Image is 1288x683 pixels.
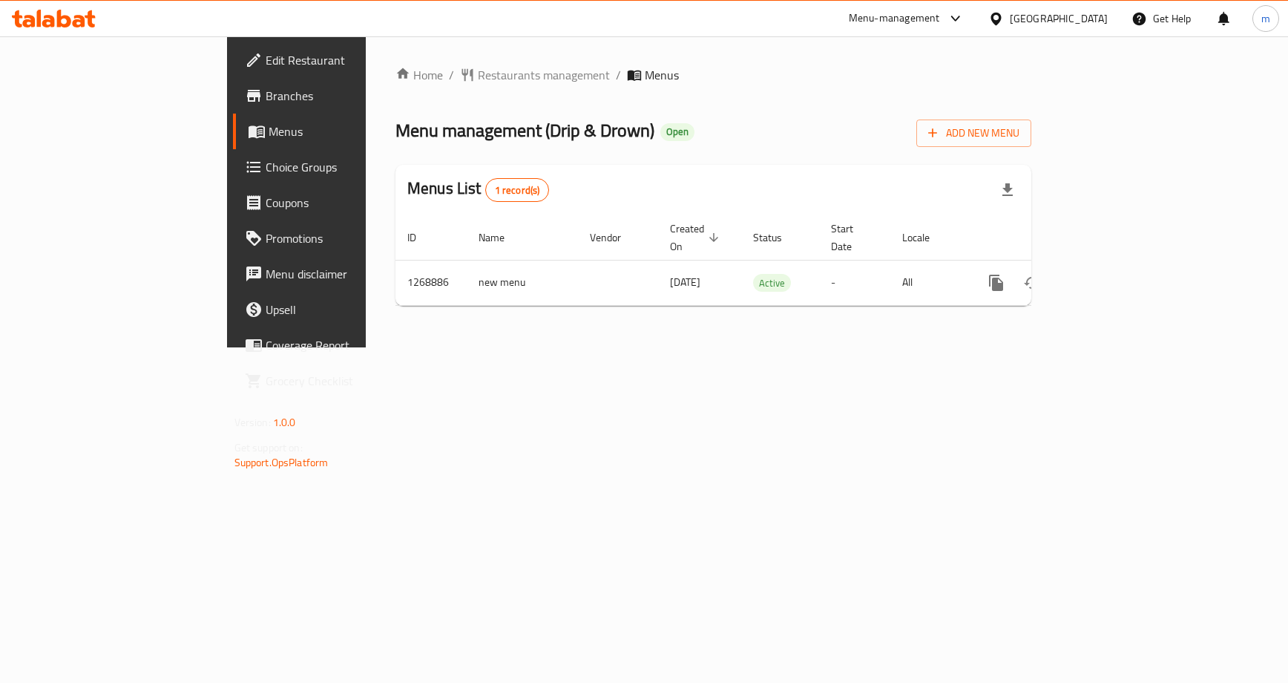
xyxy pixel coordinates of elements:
[819,260,890,305] td: -
[460,66,610,84] a: Restaurants management
[967,215,1133,261] th: Actions
[266,336,430,354] span: Coverage Report
[266,301,430,318] span: Upsell
[407,177,549,202] h2: Menus List
[590,229,640,246] span: Vendor
[266,265,430,283] span: Menu disclaimer
[233,42,442,78] a: Edit Restaurant
[233,292,442,327] a: Upsell
[916,120,1031,147] button: Add New Menu
[233,149,442,185] a: Choice Groups
[1261,10,1270,27] span: m
[266,87,430,105] span: Branches
[233,78,442,114] a: Branches
[670,220,723,255] span: Created On
[902,229,949,246] span: Locale
[234,438,303,457] span: Get support on:
[407,229,436,246] span: ID
[269,122,430,140] span: Menus
[670,272,700,292] span: [DATE]
[233,327,442,363] a: Coverage Report
[233,185,442,220] a: Coupons
[660,123,694,141] div: Open
[395,66,1031,84] nav: breadcrumb
[1014,265,1050,301] button: Change Status
[273,413,296,432] span: 1.0.0
[395,114,654,147] span: Menu management ( Drip & Drown )
[449,66,454,84] li: /
[467,260,578,305] td: new menu
[395,215,1133,306] table: enhanced table
[486,183,549,197] span: 1 record(s)
[266,372,430,390] span: Grocery Checklist
[485,178,550,202] div: Total records count
[479,229,524,246] span: Name
[990,172,1025,208] div: Export file
[753,274,791,292] div: Active
[890,260,967,305] td: All
[928,124,1019,143] span: Add New Menu
[233,114,442,149] a: Menus
[233,220,442,256] a: Promotions
[233,256,442,292] a: Menu disclaimer
[233,363,442,399] a: Grocery Checklist
[478,66,610,84] span: Restaurants management
[266,158,430,176] span: Choice Groups
[849,10,940,27] div: Menu-management
[266,229,430,247] span: Promotions
[234,453,329,472] a: Support.OpsPlatform
[266,51,430,69] span: Edit Restaurant
[1010,10,1108,27] div: [GEOGRAPHIC_DATA]
[979,265,1014,301] button: more
[234,413,271,432] span: Version:
[266,194,430,212] span: Coupons
[645,66,679,84] span: Menus
[660,125,694,138] span: Open
[831,220,873,255] span: Start Date
[616,66,621,84] li: /
[753,275,791,292] span: Active
[753,229,801,246] span: Status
